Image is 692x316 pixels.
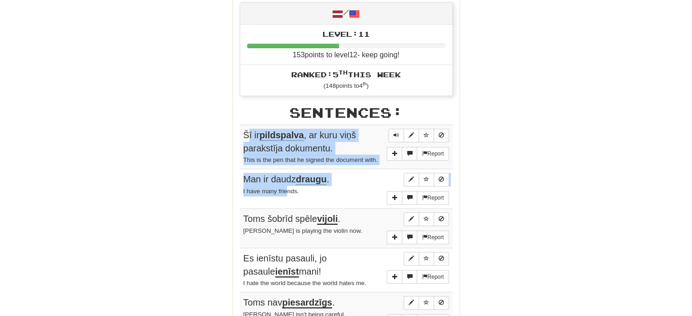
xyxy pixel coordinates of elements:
button: Toggle favorite [419,252,434,266]
span: Šī ir , ar kuru viņš parakstīja dokumentu. [243,130,356,153]
button: Toggle ignore [434,129,449,142]
u: piesardzīgs [282,297,332,308]
u: pildspalva [259,130,304,141]
small: I have many friends. [243,188,299,195]
div: Sentence controls [389,129,449,142]
button: Toggle favorite [419,129,434,142]
button: Edit sentence [404,212,419,226]
small: [PERSON_NAME] is playing the violin now. [243,227,362,234]
span: Man ir daudz . [243,174,329,185]
button: Toggle ignore [434,252,449,266]
button: Toggle ignore [434,212,449,226]
div: More sentence controls [387,147,449,161]
button: Toggle favorite [419,296,434,310]
li: 153 points to level 12 - keep going! [240,25,452,65]
button: Report [417,270,449,284]
div: Sentence controls [404,212,449,226]
button: Add sentence to collection [387,231,402,244]
div: More sentence controls [387,231,449,244]
u: vijoli [317,214,338,225]
u: draugu [296,174,327,185]
div: Sentence controls [404,252,449,266]
span: Toms šobrīd spēle . [243,214,340,225]
small: This is the pen that he signed the document with. [243,156,378,163]
div: More sentence controls [387,270,449,284]
span: Ranked: 5 this week [291,70,401,79]
small: I hate the world because the world hates me. [243,280,367,286]
small: ( 148 points to 4 ) [323,82,369,89]
button: Play sentence audio [389,129,404,142]
button: Add sentence to collection [387,147,402,161]
div: / [240,3,452,24]
sup: th [363,81,367,86]
button: Add sentence to collection [387,270,402,284]
button: Toggle ignore [434,296,449,310]
button: Report [417,231,449,244]
button: Add sentence to collection [387,191,402,205]
button: Edit sentence [404,129,419,142]
button: Edit sentence [404,252,419,266]
button: Edit sentence [404,296,419,310]
sup: th [338,69,348,75]
div: More sentence controls [387,191,449,205]
span: Level: 11 [323,30,370,38]
h2: Sentences: [240,105,453,120]
span: Toms nav . [243,297,335,308]
span: Es ienīstu pasauli, jo pasaule mani! [243,253,327,277]
button: Edit sentence [404,173,419,186]
button: Toggle ignore [434,173,449,186]
button: Report [417,191,449,205]
button: Toggle favorite [419,173,434,186]
button: Toggle favorite [419,212,434,226]
div: Sentence controls [404,296,449,310]
button: Report [417,147,449,161]
div: Sentence controls [404,173,449,186]
u: ienīst [275,266,299,277]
